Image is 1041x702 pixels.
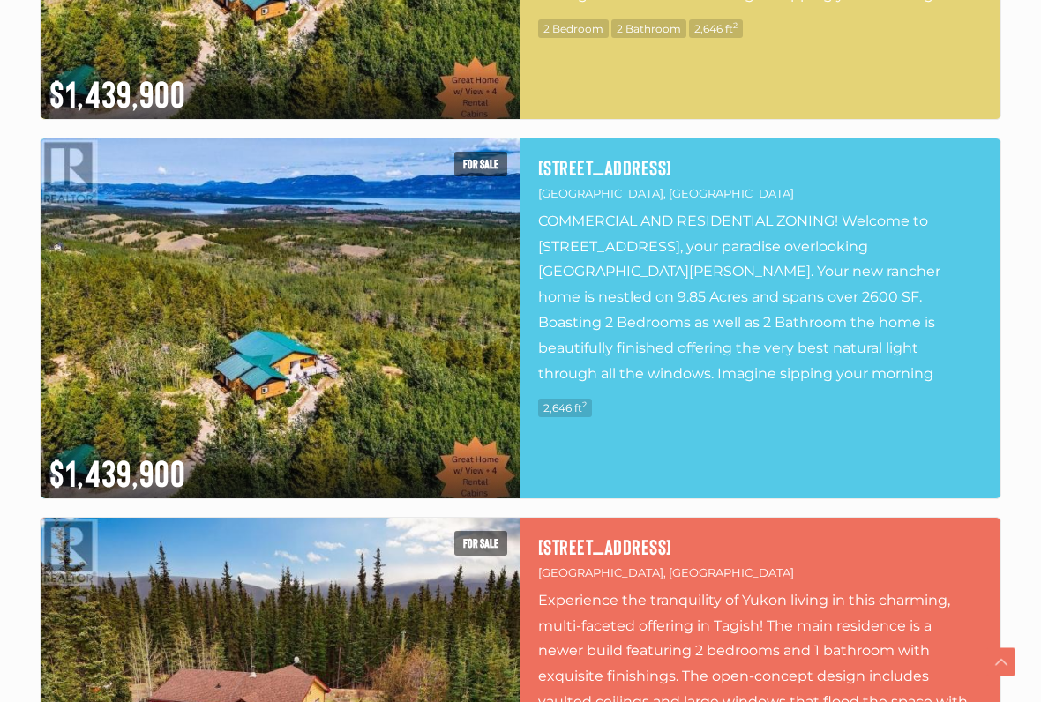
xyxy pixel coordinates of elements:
[733,20,738,30] sup: 2
[41,59,520,119] div: $1,439,900
[41,138,520,498] img: 1745 NORTH KLONDIKE HIGHWAY, Whitehorse North, Yukon
[611,19,686,38] span: 2 Bathroom
[538,535,983,558] a: [STREET_ADDRESS]
[582,400,587,409] sup: 2
[538,563,983,583] p: [GEOGRAPHIC_DATA], [GEOGRAPHIC_DATA]
[689,19,743,38] span: 2,646 ft
[538,19,609,38] span: 2 Bedroom
[41,438,520,498] div: $1,439,900
[538,156,983,179] a: [STREET_ADDRESS]
[538,209,983,385] p: COMMERCIAL AND RESIDENTIAL ZONING! Welcome to [STREET_ADDRESS], your paradise overlooking [GEOGRA...
[538,399,592,417] span: 2,646 ft
[538,183,983,204] p: [GEOGRAPHIC_DATA], [GEOGRAPHIC_DATA]
[454,531,507,556] span: For sale
[454,152,507,176] span: For sale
